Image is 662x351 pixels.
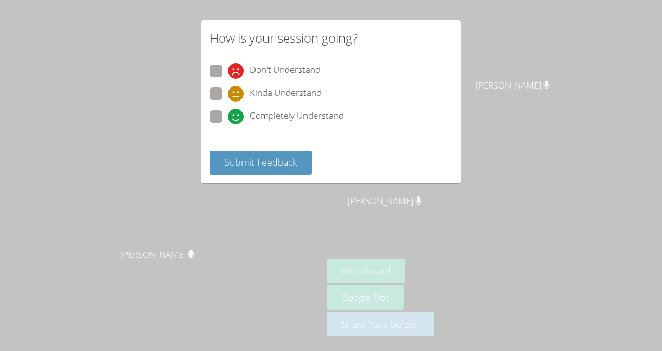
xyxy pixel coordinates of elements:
[250,63,321,79] span: Don't Understand
[210,151,312,175] button: Submit Feedback
[224,156,297,168] span: Submit Feedback
[250,109,344,124] span: Completely Understand
[210,29,358,47] h2: How is your session going?
[250,86,322,102] span: Kinda Understand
